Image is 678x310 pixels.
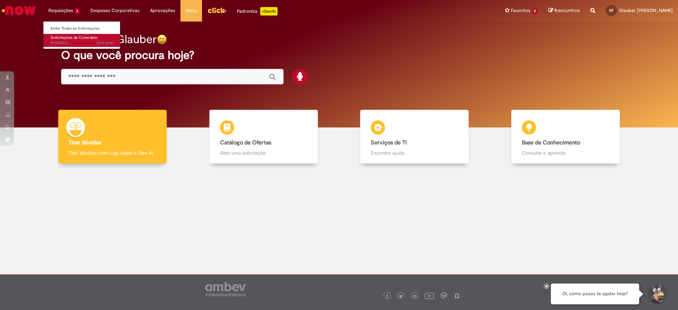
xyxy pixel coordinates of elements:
[75,8,80,14] span: 1
[511,7,530,14] span: Favoritos
[43,21,120,49] ul: Requisições
[220,139,271,146] b: Catálogo de Ofertas
[69,149,156,156] p: Tirar dúvidas com Lupi Assist e Gen Ai
[90,7,139,14] span: Despesas Corporativas
[188,110,339,164] a: Catálogo de Ofertas Abra uma solicitação
[385,294,389,298] img: logo_footer_facebook.png
[371,149,458,156] p: Encontre ajuda
[551,284,639,304] div: Oi, como posso te ajudar hoje?
[69,139,101,146] b: Tirar dúvidas
[205,282,246,296] img: logo_footer_ambev_rotulo_gray.png
[413,294,417,298] img: logo_footer_linkedin.png
[522,139,580,146] b: Base de Conhecimento
[532,8,538,14] span: 2
[43,25,121,32] a: Exibir Todas as Solicitações
[454,292,460,299] img: logo_footer_naosei.png
[237,7,278,16] div: Padroniza
[619,7,673,13] span: Glauber [PERSON_NAME]
[207,5,226,16] img: click_logo_yellow_360x200.png
[43,34,121,47] a: Aberto R13459113 : Solicitações de Comodato
[61,49,617,61] h2: O que você procura hoje?
[50,35,98,40] span: Solicitações de Comodato
[186,7,197,14] span: More
[48,7,73,14] span: Requisições
[425,291,434,300] img: logo_footer_youtube.png
[399,294,403,298] img: logo_footer_twitter.png
[441,292,447,299] img: logo_footer_workplace.png
[609,8,614,13] span: GT
[1,4,37,18] img: ServiceNow
[150,7,175,14] span: Aprovações
[37,110,188,164] a: Tirar dúvidas Tirar dúvidas com Lupi Assist e Gen Ai
[97,40,114,46] time: 28/08/2025 16:23:24
[260,7,278,16] p: +GenAi
[522,149,609,156] p: Consulte e aprenda
[339,110,490,164] a: Serviços de TI Encontre ajuda
[548,7,580,14] a: Rascunhos
[220,149,307,156] p: Abra uma solicitação
[554,7,580,14] span: Rascunhos
[646,284,667,305] button: Iniciar Conversa de Suporte
[97,40,114,46] span: 27m atrás
[50,40,114,46] span: R13459113
[371,139,407,146] b: Serviços de TI
[490,110,641,164] a: Base de Conhecimento Consulte e aprenda
[157,34,167,44] img: happy-face.png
